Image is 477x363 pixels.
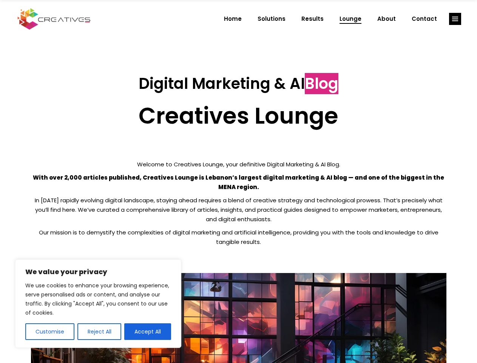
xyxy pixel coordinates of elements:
[25,267,171,276] p: We value your privacy
[404,9,445,29] a: Contact
[224,9,242,29] span: Home
[332,9,369,29] a: Lounge
[369,9,404,29] a: About
[124,323,171,340] button: Accept All
[449,13,461,25] a: link
[31,74,446,93] h3: Digital Marketing & AI
[25,281,171,317] p: We use cookies to enhance your browsing experience, serve personalised ads or content, and analys...
[31,102,446,129] h2: Creatives Lounge
[258,9,286,29] span: Solutions
[31,228,446,247] p: Our mission is to demystify the complexities of digital marketing and artificial intelligence, pr...
[250,9,293,29] a: Solutions
[293,9,332,29] a: Results
[33,174,444,191] strong: With over 2,000 articles published, Creatives Lounge is Lebanon’s largest digital marketing & AI ...
[305,73,338,94] span: Blog
[31,195,446,224] p: In [DATE] rapidly evolving digital landscape, staying ahead requires a blend of creative strategy...
[25,323,74,340] button: Customise
[16,7,92,31] img: Creatives
[15,259,181,348] div: We value your privacy
[77,323,122,340] button: Reject All
[412,9,437,29] span: Contact
[377,9,396,29] span: About
[301,9,324,29] span: Results
[340,9,361,29] span: Lounge
[216,9,250,29] a: Home
[31,160,446,169] p: Welcome to Creatives Lounge, your definitive Digital Marketing & AI Blog.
